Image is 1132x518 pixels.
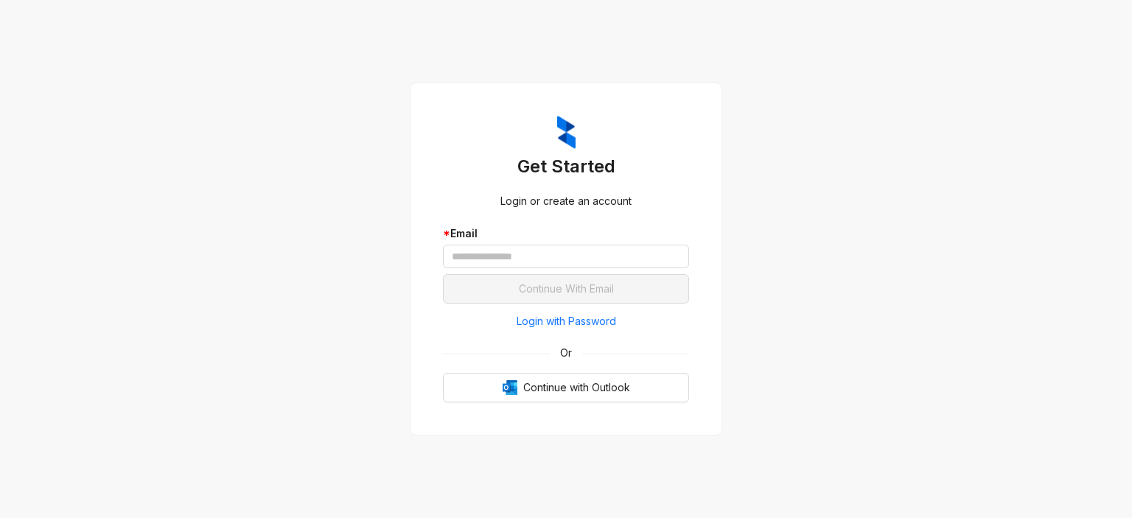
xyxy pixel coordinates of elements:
[550,345,582,361] span: Or
[443,155,689,178] h3: Get Started
[443,274,689,304] button: Continue With Email
[443,373,689,402] button: OutlookContinue with Outlook
[443,309,689,333] button: Login with Password
[503,380,517,395] img: Outlook
[523,379,630,396] span: Continue with Outlook
[443,193,689,209] div: Login or create an account
[517,313,616,329] span: Login with Password
[557,116,576,150] img: ZumaIcon
[443,225,689,242] div: Email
